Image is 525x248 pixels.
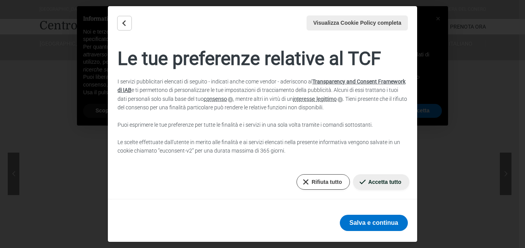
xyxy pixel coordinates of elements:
[118,49,407,68] h2: Le tue preferenze relative al TCF
[307,15,408,31] button: Visualizza Cookie Policy completa
[313,19,401,27] span: Visualizza Cookie Policy completa
[117,16,132,31] button: Indietro
[204,96,227,103] button: consenso
[293,96,337,103] button: interesse legittimo
[353,174,409,190] button: Accetta tutto
[297,174,350,190] button: Rifiuta tutto
[340,215,408,231] button: Salva e continua
[118,77,407,155] div: I servizi pubblicitari elencati di seguito - indicati anche come vendor - aderiscono al e ti perm...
